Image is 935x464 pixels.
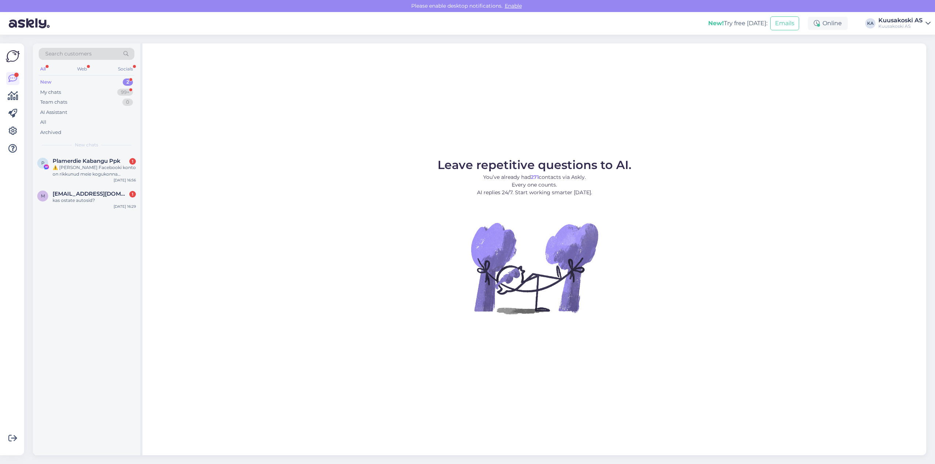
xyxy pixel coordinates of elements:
[114,177,136,183] div: [DATE] 16:56
[708,20,724,27] b: New!
[878,23,923,29] div: Kuusakoski AS
[531,174,539,180] b: 271
[41,193,45,199] span: m
[865,18,875,28] div: KA
[878,18,931,29] a: Kuusakoski ASKuusakoski AS
[129,158,136,165] div: 1
[76,64,88,74] div: Web
[438,158,631,172] span: Leave repetitive questions to AI.
[39,64,47,74] div: All
[53,164,136,177] div: ⚠️ [PERSON_NAME] Facebooki konto on rikkunud meie kogukonna standardeid. Meie süsteem on saanud p...
[114,204,136,209] div: [DATE] 16:29
[503,3,524,9] span: Enable
[40,99,67,106] div: Team chats
[808,17,848,30] div: Online
[122,99,133,106] div: 0
[438,173,631,196] p: You’ve already had contacts via Askly. Every one counts. AI replies 24/7. Start working smarter [...
[40,89,61,96] div: My chats
[469,202,600,334] img: No Chat active
[40,129,61,136] div: Archived
[45,50,92,58] span: Search customers
[40,109,67,116] div: AI Assistant
[129,191,136,198] div: 1
[6,49,20,63] img: Askly Logo
[117,89,133,96] div: 99+
[41,160,45,166] span: P
[878,18,923,23] div: Kuusakoski AS
[40,119,46,126] div: All
[53,158,121,164] span: Plamerdie Kabangu Ppk
[123,78,133,86] div: 2
[53,197,136,204] div: kas ostate autosid?
[770,16,799,30] button: Emails
[75,142,98,148] span: New chats
[708,19,767,28] div: Try free [DATE]:
[40,78,51,86] div: New
[53,191,129,197] span: maie.bruus@mail.ee
[117,64,134,74] div: Socials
